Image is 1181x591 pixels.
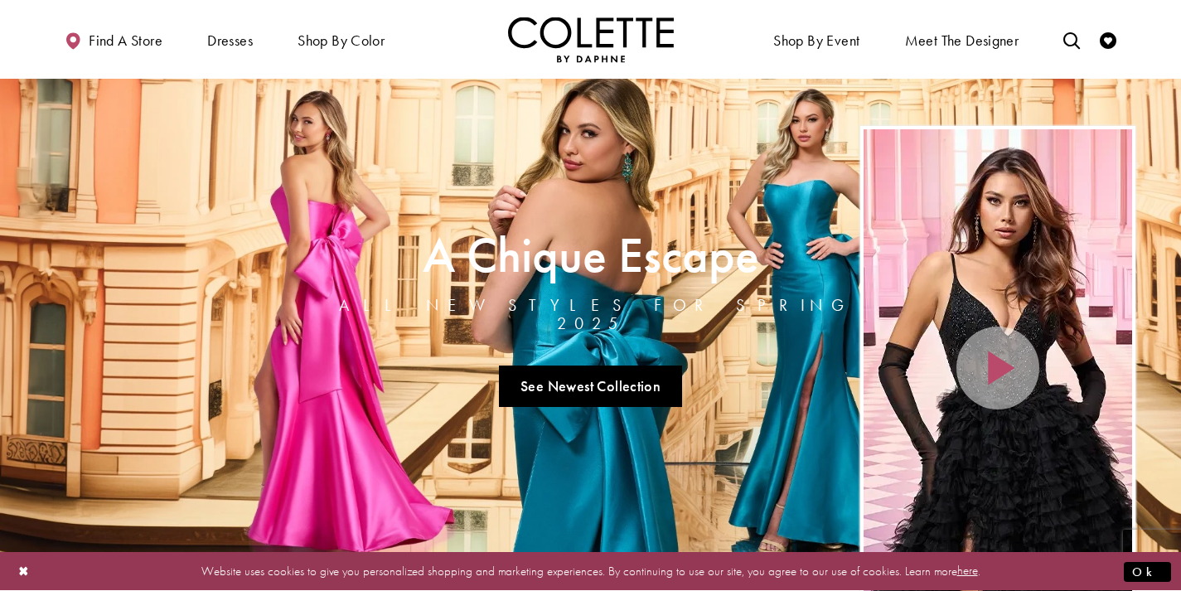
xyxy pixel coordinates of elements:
span: Shop By Event [773,32,859,49]
ul: Slider Links [321,359,860,414]
span: Shop By Event [769,17,864,62]
a: Meet the designer [901,17,1024,62]
p: Website uses cookies to give you personalized shopping and marketing experiences. By continuing t... [119,560,1062,583]
span: Find a store [89,32,162,49]
span: Meet the designer [905,32,1019,49]
span: Shop by color [298,32,385,49]
button: Submit Dialog [1124,561,1171,582]
span: Dresses [203,17,257,62]
a: Toggle search [1059,17,1084,62]
img: Colette by Daphne [508,17,674,62]
a: here [957,563,978,579]
a: Visit Home Page [508,17,674,62]
a: See Newest Collection A Chique Escape All New Styles For Spring 2025 [499,366,683,407]
a: Check Wishlist [1096,17,1120,62]
span: Dresses [207,32,253,49]
span: Shop by color [293,17,389,62]
button: Close Dialog [10,557,38,586]
a: Find a store [61,17,167,62]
